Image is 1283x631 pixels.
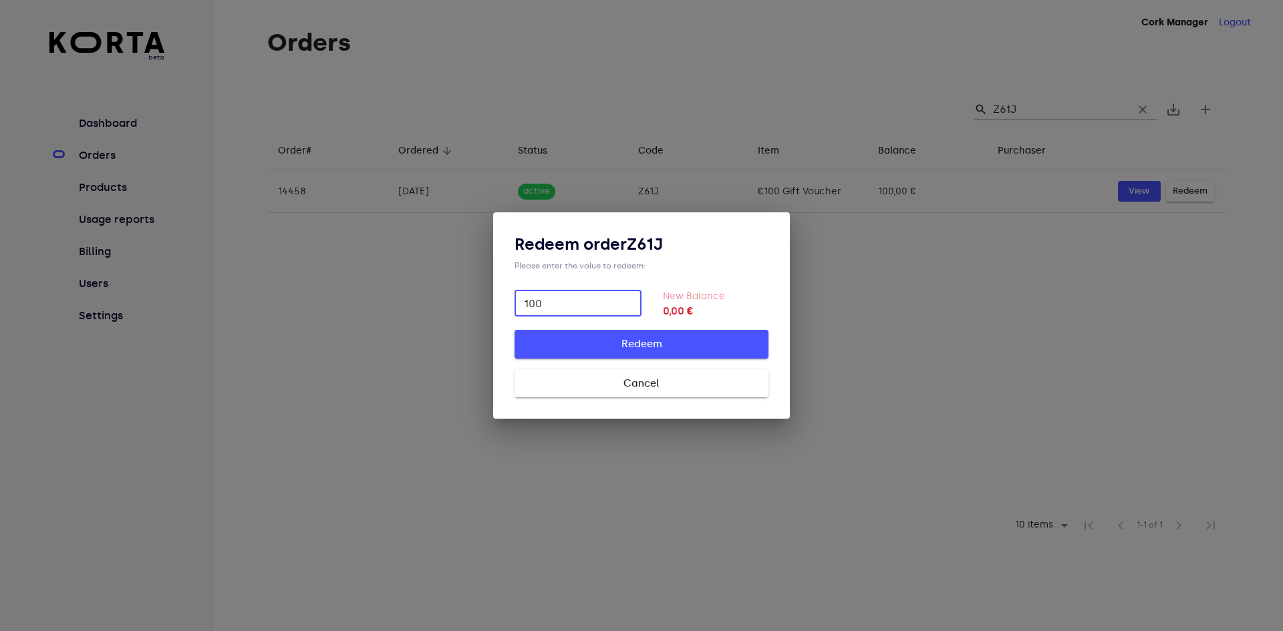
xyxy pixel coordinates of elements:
[515,260,768,271] div: Please enter the value to redeem:
[515,234,768,255] h3: Redeem order Z61J
[663,290,725,302] label: New Balance
[536,335,747,353] span: Redeem
[536,375,747,392] span: Cancel
[515,369,768,397] button: Cancel
[663,303,768,319] strong: 0,00 €
[515,330,768,358] button: Redeem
